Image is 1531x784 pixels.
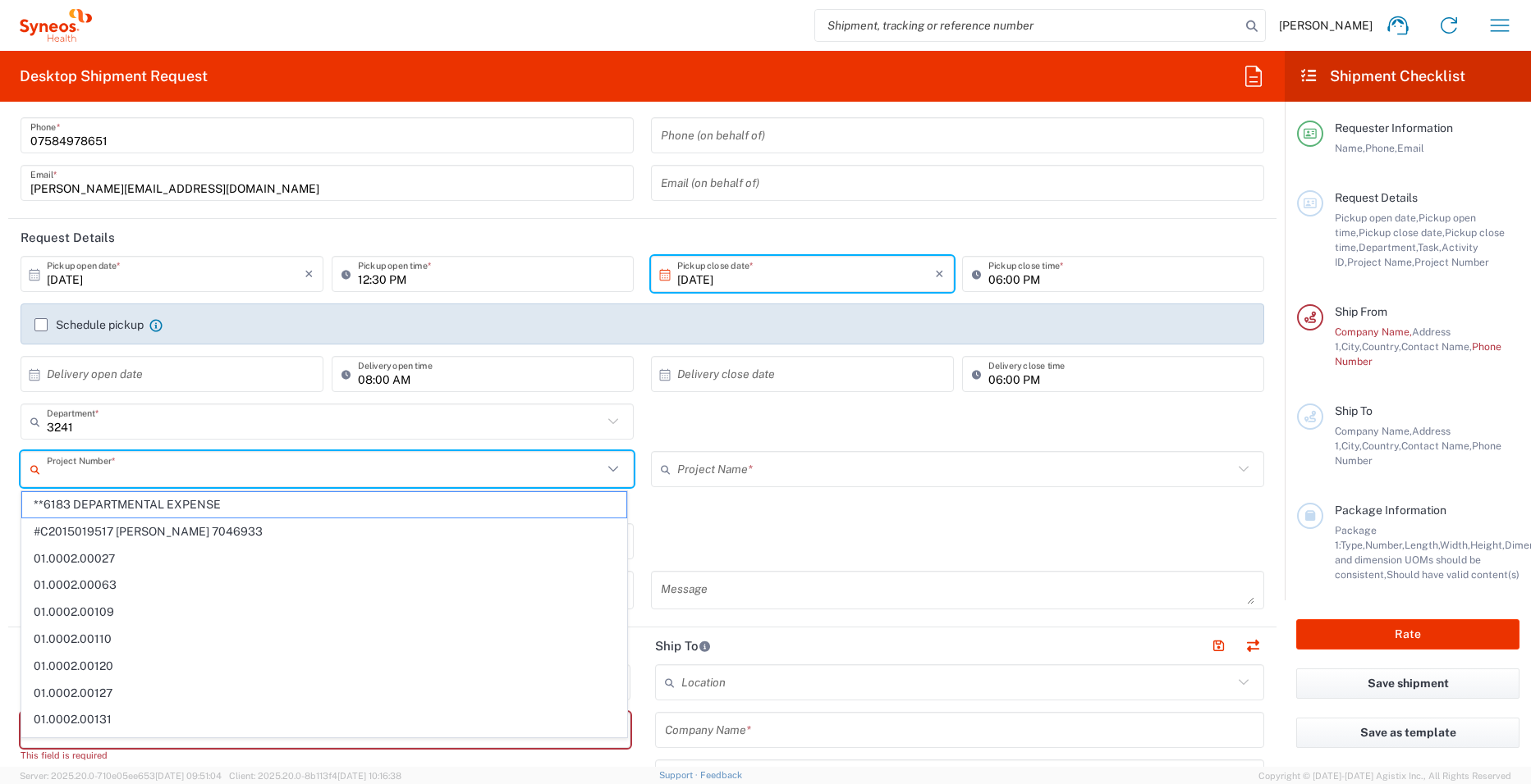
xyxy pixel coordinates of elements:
[1359,226,1445,239] span: Pickup close date,
[22,546,626,572] span: 01.0002.00027
[1279,18,1373,33] span: [PERSON_NAME]
[20,771,222,781] span: Server: 2025.20.0-710e05ee653
[22,492,626,517] span: **6183 DEPARTMENTAL EXPENSE
[1341,440,1362,452] span: City,
[21,230,115,246] h2: Request Details
[1335,121,1453,134] span: Requester Information
[1296,619,1520,650] button: Rate
[1335,212,1419,224] span: Pickup open date,
[1335,504,1446,517] span: Package Information
[22,572,626,598] span: 01.0002.00063
[22,654,626,679] span: 01.0002.00120
[305,261,314,287] i: ×
[34,318,144,331] label: Schedule pickup
[1335,404,1373,417] span: Ship To
[22,734,626,759] span: 01.0002.00141
[1335,425,1412,437] span: Company Name,
[1414,256,1489,268] span: Project Number
[1335,326,1412,338] span: Company Name,
[1296,718,1520,748] button: Save as template
[1341,539,1365,551] span: Type,
[1362,340,1401,353] span: Country,
[1335,191,1418,204] span: Request Details
[700,770,742,780] a: Feedback
[1296,668,1520,699] button: Save shipment
[1365,142,1397,154] span: Phone,
[229,771,401,781] span: Client: 2025.20.0-8b113f4
[22,707,626,732] span: 01.0002.00131
[22,681,626,706] span: 01.0002.00127
[22,519,626,545] span: #C2015019517 [PERSON_NAME] 7046933
[22,627,626,652] span: 01.0002.00110
[1335,305,1387,318] span: Ship From
[22,599,626,625] span: 01.0002.00109
[815,10,1240,41] input: Shipment, tracking or reference number
[1440,539,1470,551] span: Width,
[1401,440,1472,452] span: Contact Name,
[1405,539,1440,551] span: Length,
[655,638,712,654] h2: Ship To
[1362,440,1401,452] span: Country,
[155,771,222,781] span: [DATE] 09:51:04
[1397,142,1424,154] span: Email
[1470,539,1505,551] span: Height,
[1387,568,1520,581] span: Should have valid content(s)
[1300,66,1465,86] h2: Shipment Checklist
[337,771,401,781] span: [DATE] 10:16:38
[1335,142,1365,154] span: Name,
[1341,340,1362,353] span: City,
[1418,241,1442,253] span: Task,
[1365,539,1405,551] span: Number,
[659,770,700,780] a: Support
[20,66,208,86] h2: Desktop Shipment Request
[1258,768,1511,783] span: Copyright © [DATE]-[DATE] Agistix Inc., All Rights Reserved
[1359,241,1418,253] span: Department,
[21,748,630,763] div: This field is required
[935,261,944,287] i: ×
[1401,340,1472,353] span: Contact Name,
[1347,256,1414,268] span: Project Name,
[1335,524,1377,551] span: Package 1:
